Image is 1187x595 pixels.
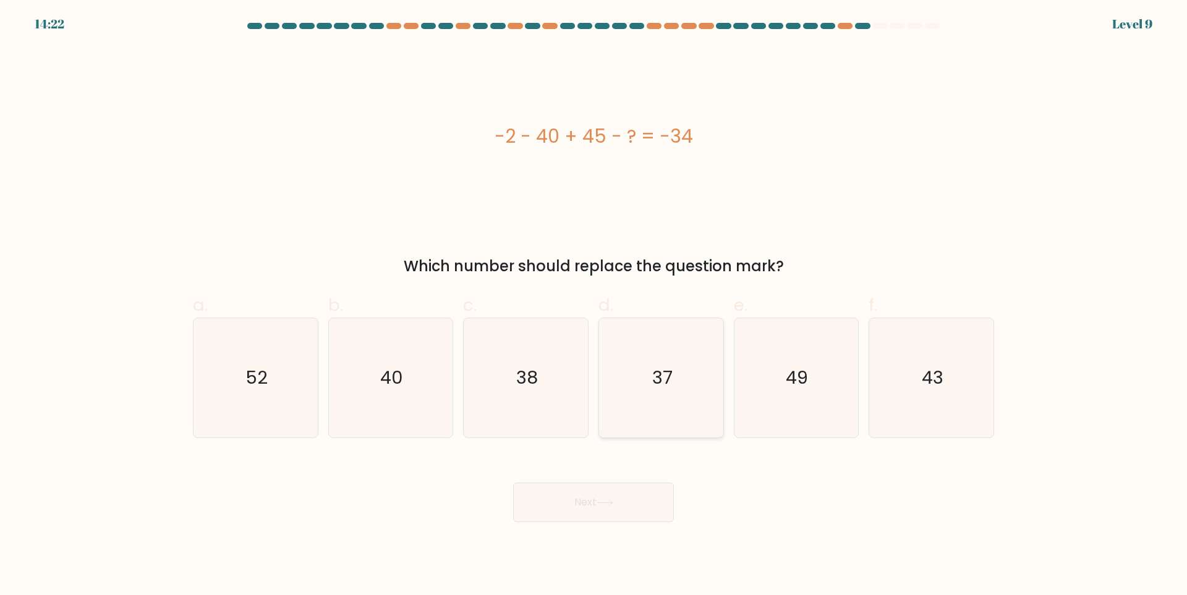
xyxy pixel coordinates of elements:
span: e. [734,293,747,317]
div: -2 - 40 + 45 - ? = -34 [193,122,994,150]
span: f. [869,293,877,317]
span: d. [598,293,613,317]
text: 49 [786,366,809,390]
div: 14:22 [35,15,64,33]
div: Which number should replace the question mark? [200,255,987,277]
text: 43 [922,366,943,390]
button: Next [513,483,674,522]
span: a. [193,293,208,317]
div: Level 9 [1112,15,1152,33]
text: 52 [245,366,268,390]
text: 38 [516,366,538,390]
span: c. [463,293,477,317]
span: b. [328,293,343,317]
text: 40 [380,366,403,390]
text: 37 [652,366,673,390]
